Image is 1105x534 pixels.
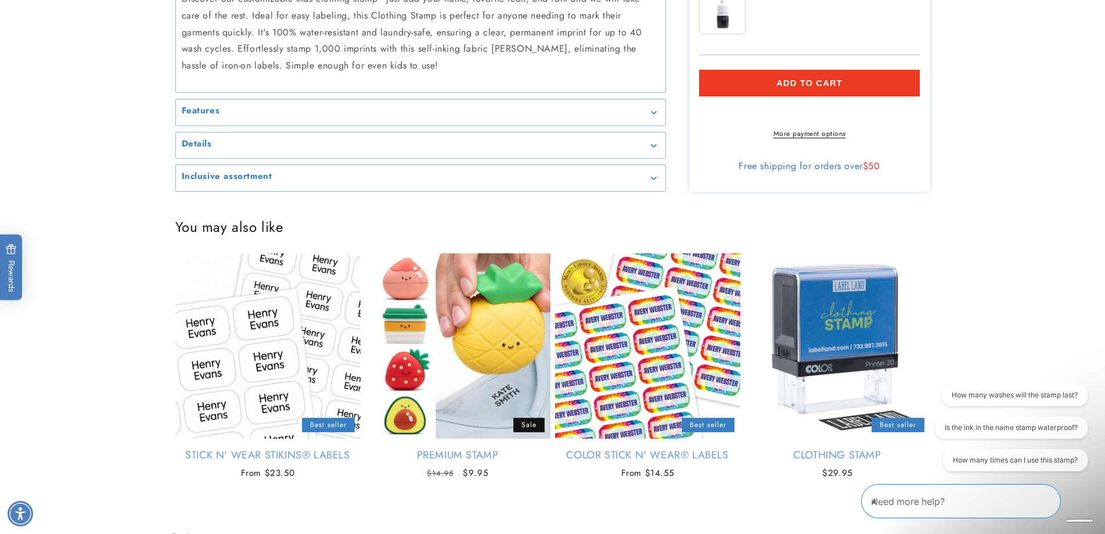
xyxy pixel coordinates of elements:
a: Color Stick N' Wear® Labels [555,449,740,462]
span: $ [863,159,869,173]
h2: You may also like [175,218,930,236]
h2: Inclusive assortment [182,171,272,182]
iframe: Gorgias Floating Chat [861,479,1093,522]
summary: Features [176,99,665,126]
a: Premium Stamp [365,449,550,462]
span: Add to cart [776,78,843,88]
h2: Features [182,105,220,117]
a: Stick N' Wear Stikins® Labels [175,449,361,462]
summary: Inclusive assortment [176,165,665,191]
span: 50 [868,159,880,173]
a: Clothing Stamp [745,449,930,462]
div: Free shipping for orders over [699,160,920,172]
span: Rewards [6,243,17,292]
h2: Details [182,138,212,150]
summary: Details [176,132,665,159]
iframe: Gorgias live chat conversation starters [919,384,1093,482]
div: Accessibility Menu [8,501,33,526]
button: Add to cart [699,70,920,96]
a: More payment options [699,128,920,139]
